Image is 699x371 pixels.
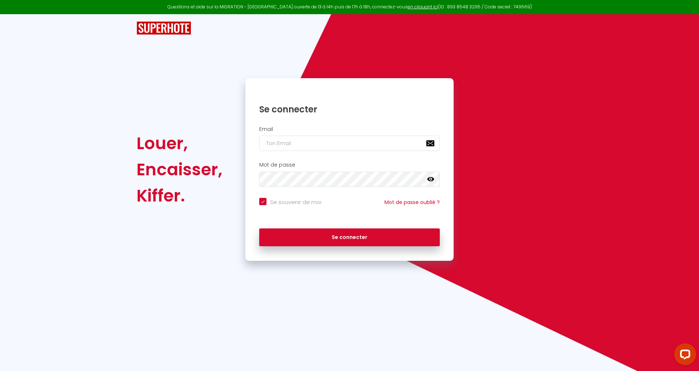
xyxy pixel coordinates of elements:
[259,104,440,115] h1: Se connecter
[137,21,191,35] img: SuperHote logo
[137,183,222,209] div: Kiffer.
[384,199,440,206] a: Mot de passe oublié ?
[137,156,222,183] div: Encaisser,
[408,4,438,10] a: en cliquant ici
[259,162,440,168] h2: Mot de passe
[259,136,440,151] input: Ton Email
[259,126,440,132] h2: Email
[668,340,699,371] iframe: LiveChat chat widget
[259,228,440,247] button: Se connecter
[137,130,222,156] div: Louer,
